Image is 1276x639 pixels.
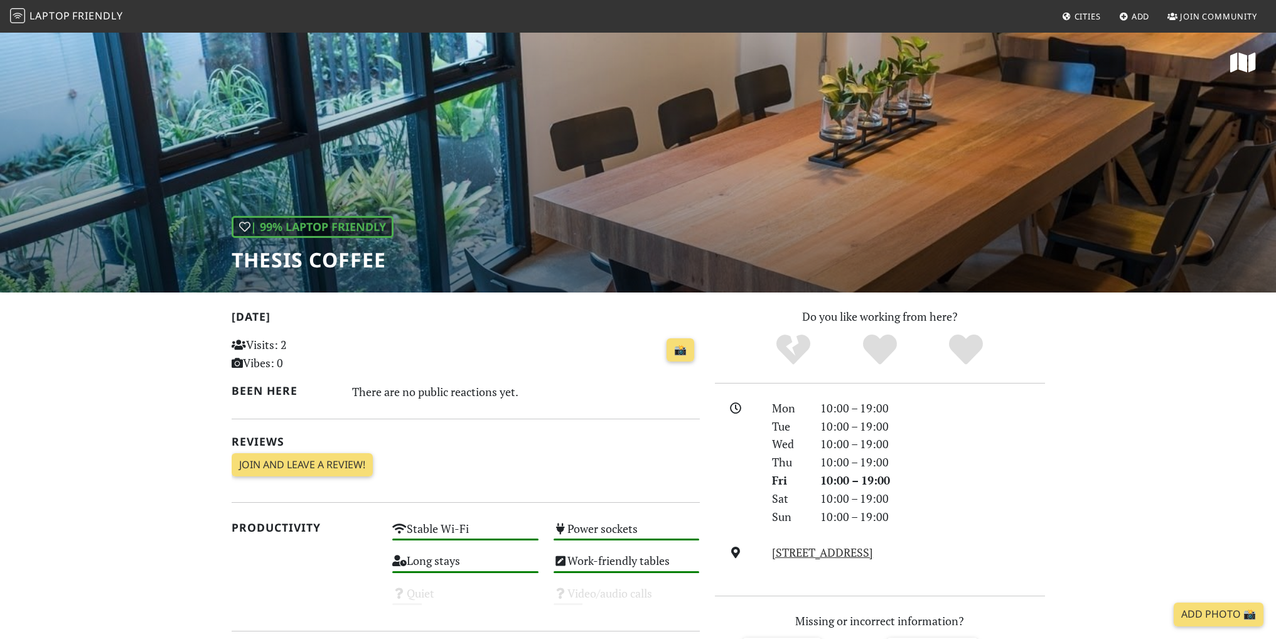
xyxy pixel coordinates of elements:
a: Add Photo 📸 [1174,603,1263,626]
div: | 99% Laptop Friendly [232,216,394,238]
span: Add [1132,11,1150,22]
div: Stable Wi-Fi [385,518,546,550]
div: There are no public reactions yet. [352,382,700,402]
div: Power sockets [546,518,707,550]
a: Add [1114,5,1155,28]
div: Video/audio calls [546,583,707,615]
span: Join Community [1180,11,1257,22]
h2: Reviews [232,435,700,448]
a: Cities [1057,5,1106,28]
span: Cities [1075,11,1101,22]
a: [STREET_ADDRESS] [772,545,873,560]
p: Missing or incorrect information? [715,612,1045,630]
div: Definitely! [923,333,1009,367]
div: 10:00 – 19:00 [813,508,1053,526]
div: Tue [764,417,812,436]
p: Visits: 2 Vibes: 0 [232,336,378,372]
h1: Thesis Coffee [232,248,394,272]
div: 10:00 – 19:00 [813,471,1053,490]
a: Join Community [1162,5,1262,28]
div: Quiet [385,583,546,615]
div: 10:00 – 19:00 [813,417,1053,436]
div: 10:00 – 19:00 [813,399,1053,417]
span: Laptop [29,9,70,23]
img: LaptopFriendly [10,8,25,23]
h2: [DATE] [232,310,700,328]
a: Join and leave a review! [232,453,373,477]
p: Do you like working from here? [715,308,1045,326]
div: 10:00 – 19:00 [813,490,1053,508]
div: Fri [764,471,812,490]
div: 10:00 – 19:00 [813,435,1053,453]
a: 📸 [667,338,694,362]
div: Thu [764,453,812,471]
div: Sun [764,508,812,526]
h2: Productivity [232,521,378,534]
a: LaptopFriendly LaptopFriendly [10,6,123,28]
div: Work-friendly tables [546,550,707,583]
div: Long stays [385,550,546,583]
h2: Been here [232,384,338,397]
div: Mon [764,399,812,417]
div: 10:00 – 19:00 [813,453,1053,471]
div: No [750,333,837,367]
div: Sat [764,490,812,508]
span: Friendly [72,9,122,23]
div: Wed [764,435,812,453]
div: Yes [837,333,923,367]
